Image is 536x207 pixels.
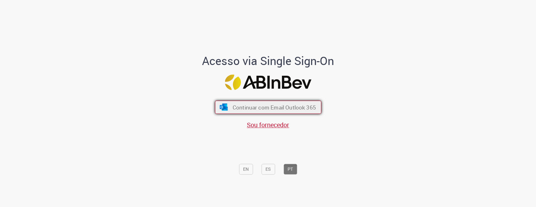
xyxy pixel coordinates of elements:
[247,121,289,129] a: Sou fornecedor
[181,55,356,67] h1: Acesso via Single Sign-On
[232,104,316,111] span: Continuar com Email Outlook 365
[219,104,228,111] img: ícone Azure/Microsoft 360
[283,164,297,174] button: PT
[239,164,253,174] button: EN
[215,101,321,114] button: ícone Azure/Microsoft 360 Continuar com Email Outlook 365
[261,164,275,174] button: ES
[225,75,311,90] img: Logo ABInBev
